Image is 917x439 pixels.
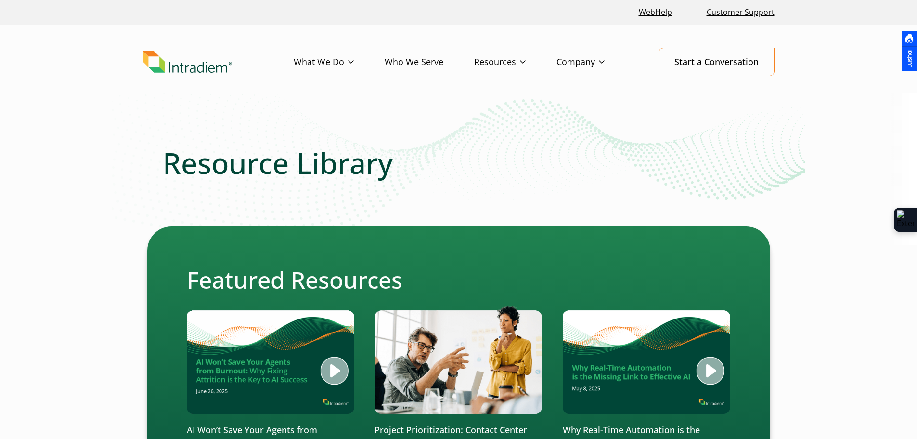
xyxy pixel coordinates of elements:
[385,48,474,76] a: Who We Serve
[659,48,775,76] a: Start a Conversation
[556,48,635,76] a: Company
[163,146,755,180] h1: Resource Library
[897,210,914,229] img: Extension Icon
[474,48,556,76] a: Resources
[635,2,676,23] a: Link opens in a new window
[187,266,731,294] h2: Featured Resources
[703,2,778,23] a: Customer Support
[143,51,232,73] img: Intradiem
[294,48,385,76] a: What We Do
[143,51,294,73] a: Link to homepage of Intradiem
